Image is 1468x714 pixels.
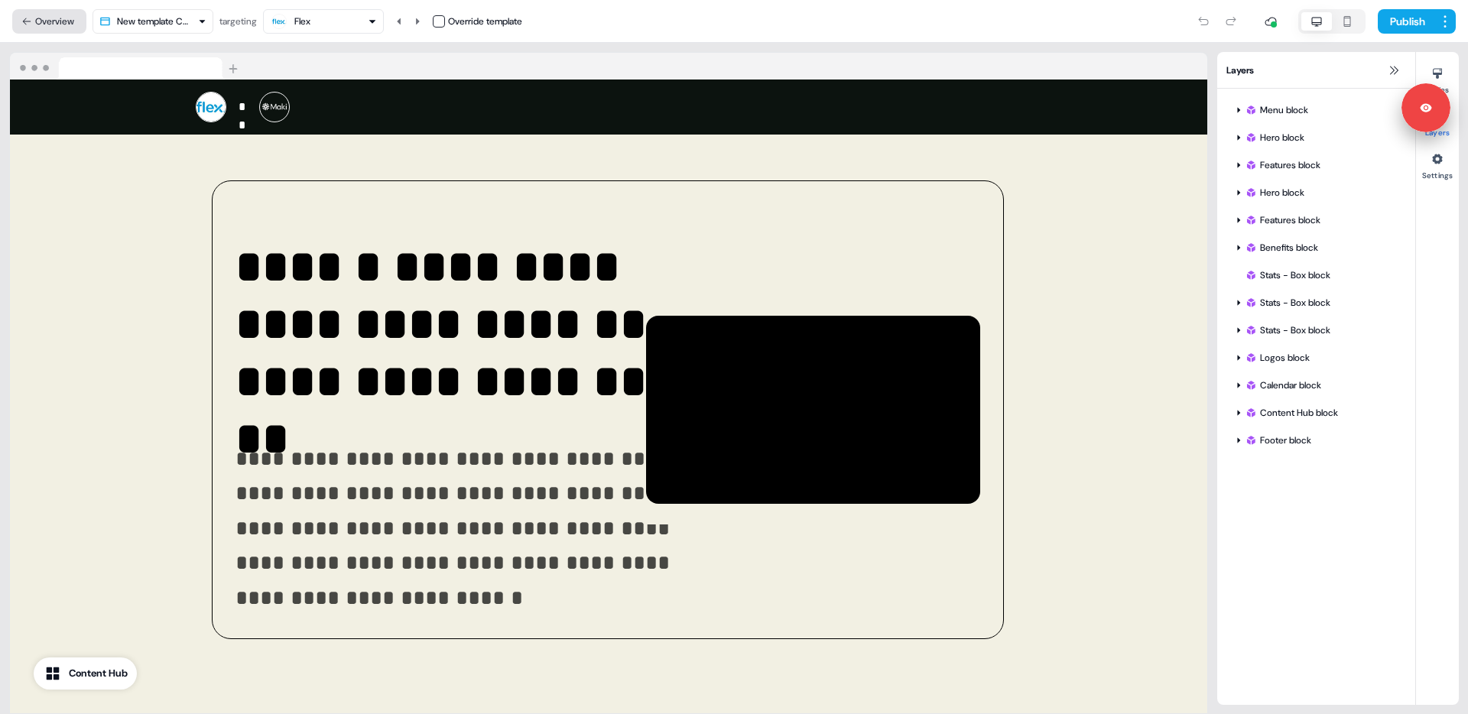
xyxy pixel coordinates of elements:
[448,14,522,29] div: Override template
[1245,295,1400,310] div: Stats - Box block
[1226,346,1406,370] div: Logos block
[219,14,257,29] div: targeting
[1245,268,1400,283] div: Stats - Box block
[1226,180,1406,205] div: Hero block
[263,9,384,34] button: Flex
[117,14,192,29] div: New template Copy
[1226,373,1406,398] div: Calendar block
[1245,130,1400,145] div: Hero block
[34,657,137,690] button: Content Hub
[294,14,310,29] div: Flex
[1416,147,1459,180] button: Settings
[1245,157,1400,173] div: Features block
[1245,433,1400,448] div: Footer block
[1245,405,1400,420] div: Content Hub block
[69,666,128,681] div: Content Hub
[1226,263,1406,287] div: Stats - Box block
[1226,318,1406,342] div: Stats - Box block
[1226,401,1406,425] div: Content Hub block
[1226,208,1406,232] div: Features block
[1245,378,1400,393] div: Calendar block
[1226,153,1406,177] div: Features block
[1226,235,1406,260] div: Benefits block
[1245,213,1400,228] div: Features block
[1217,52,1415,89] div: Layers
[1245,240,1400,255] div: Benefits block
[1226,428,1406,453] div: Footer block
[1416,61,1459,95] button: Styles
[1245,185,1400,200] div: Hero block
[1245,102,1400,118] div: Menu block
[12,9,86,34] button: Overview
[1378,9,1434,34] button: Publish
[10,53,245,80] img: Browser topbar
[1226,125,1406,150] div: Hero block
[1226,98,1406,122] div: Menu block
[1226,290,1406,315] div: Stats - Box block
[1245,323,1400,338] div: Stats - Box block
[1245,350,1400,365] div: Logos block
